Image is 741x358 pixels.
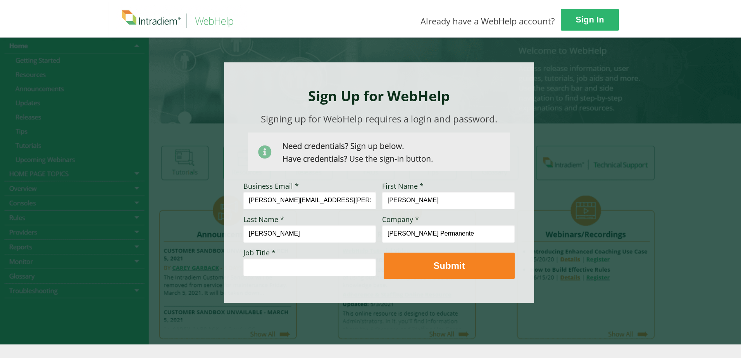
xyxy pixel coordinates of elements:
[308,86,450,105] strong: Sign Up for WebHelp
[433,260,465,271] strong: Submit
[382,181,424,191] span: First Name *
[248,133,510,171] img: Need Credentials? Sign up below. Have Credentials? Use the sign-in button.
[576,15,604,24] strong: Sign In
[243,181,299,191] span: Business Email *
[243,215,284,224] span: Last Name *
[382,215,419,224] span: Company *
[243,248,276,257] span: Job Title *
[261,112,497,125] span: Signing up for WebHelp requires a login and password.
[420,15,555,27] span: Already have a WebHelp account?
[384,253,515,279] button: Submit
[561,9,619,31] a: Sign In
